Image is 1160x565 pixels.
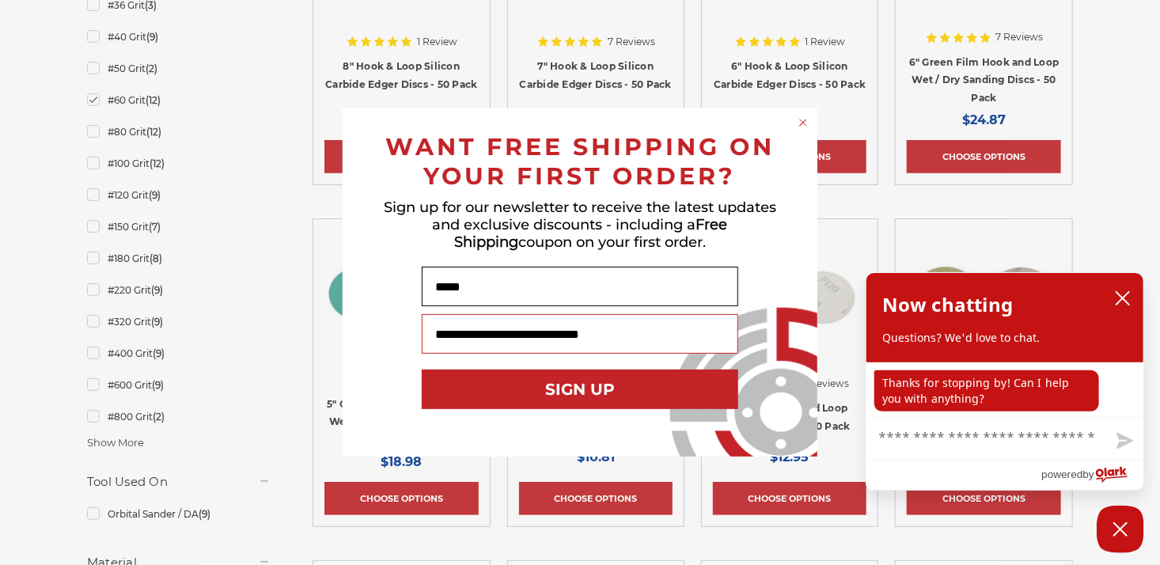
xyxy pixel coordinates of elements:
div: olark chatbox [866,272,1144,491]
a: Powered by Olark [1041,461,1143,490]
span: by [1083,465,1094,484]
span: powered [1041,465,1082,484]
button: SIGN UP [422,370,738,409]
button: Close Chatbox [1097,506,1144,553]
h2: Now chatting [882,289,1013,320]
p: Questions? We'd love to chat. [882,330,1128,346]
span: Sign up for our newsletter to receive the latest updates and exclusive discounts - including a co... [384,199,776,251]
p: Thanks for stopping by! Can I help you with anything? [874,370,1099,411]
div: chat [866,362,1143,418]
span: WANT FREE SHIPPING ON YOUR FIRST ORDER? [385,132,775,191]
span: Free Shipping [454,216,728,251]
button: close chatbox [1110,286,1135,310]
button: Close dialog [795,115,811,131]
button: Send message [1104,423,1143,460]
